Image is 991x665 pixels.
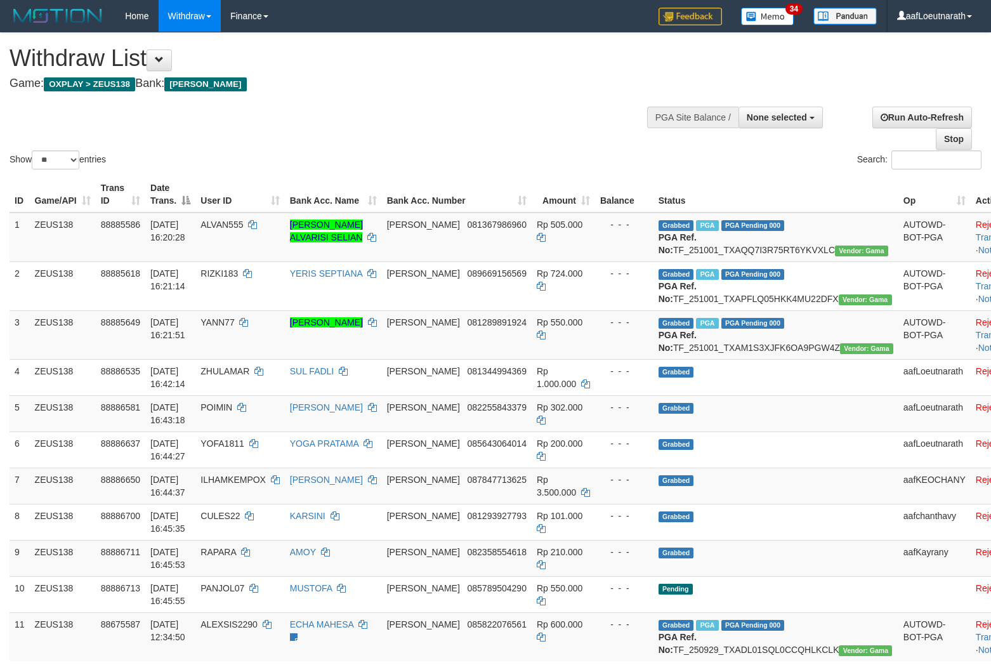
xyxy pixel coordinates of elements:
td: TF_250929_TXADL01SQL0CCQHLKCLK [653,612,898,661]
img: MOTION_logo.png [10,6,106,25]
td: ZEUS138 [30,310,96,359]
span: RIZKI183 [200,268,238,279]
a: [PERSON_NAME] ALVARISI SELIAN [290,220,363,242]
div: - - - [600,401,648,414]
a: [PERSON_NAME] [290,317,363,327]
span: RAPARA [200,547,236,557]
td: AUTOWD-BOT-PGA [898,261,971,310]
span: [PERSON_NAME] [387,619,460,629]
td: ZEUS138 [30,213,96,262]
span: None selected [747,112,807,122]
td: 9 [10,540,30,576]
span: [PERSON_NAME] [387,220,460,230]
span: 88886637 [101,438,140,449]
a: ECHA MAHESA [290,619,353,629]
span: Pending [659,584,693,595]
span: [PERSON_NAME] [387,475,460,485]
a: [PERSON_NAME] [290,402,363,412]
span: PGA Pending [721,318,785,329]
span: Grabbed [659,367,694,378]
span: 34 [785,3,803,15]
span: ILHAMKEMPOX [200,475,266,485]
label: Show entries [10,150,106,169]
td: ZEUS138 [30,504,96,540]
img: Feedback.jpg [659,8,722,25]
img: Button%20Memo.svg [741,8,794,25]
th: Date Trans.: activate to sort column descending [145,176,195,213]
span: Grabbed [659,403,694,414]
th: Bank Acc. Number: activate to sort column ascending [382,176,532,213]
select: Showentries [32,150,79,169]
span: 88886700 [101,511,140,521]
span: Copy 082255843379 to clipboard [467,402,526,412]
span: Grabbed [659,475,694,486]
td: 8 [10,504,30,540]
span: Marked by aafanarl [696,318,718,329]
span: Rp 724.000 [537,268,582,279]
td: AUTOWD-BOT-PGA [898,612,971,661]
th: ID [10,176,30,213]
td: ZEUS138 [30,540,96,576]
div: - - - [600,267,648,280]
a: AMOY [290,547,316,557]
td: ZEUS138 [30,576,96,612]
img: panduan.png [813,8,877,25]
span: Copy 085822076561 to clipboard [467,619,526,629]
td: 3 [10,310,30,359]
div: - - - [600,316,648,329]
span: ALVAN555 [200,220,243,230]
span: Rp 3.500.000 [537,475,576,497]
div: - - - [600,510,648,522]
a: SUL FADLI [290,366,334,376]
span: Grabbed [659,620,694,631]
span: [PERSON_NAME] [387,317,460,327]
td: aafKEOCHANY [898,468,971,504]
span: Grabbed [659,548,694,558]
span: Grabbed [659,269,694,280]
div: - - - [600,218,648,231]
td: AUTOWD-BOT-PGA [898,310,971,359]
th: Op: activate to sort column ascending [898,176,971,213]
span: Vendor URL: https://trx31.1velocity.biz [835,246,888,256]
td: 11 [10,612,30,661]
td: aafLoeutnarath [898,431,971,468]
th: Status [653,176,898,213]
b: PGA Ref. No: [659,632,697,655]
th: Trans ID: activate to sort column ascending [96,176,145,213]
span: 88885618 [101,268,140,279]
span: 88886581 [101,402,140,412]
span: Grabbed [659,220,694,231]
span: Grabbed [659,439,694,450]
b: PGA Ref. No: [659,330,697,353]
td: ZEUS138 [30,359,96,395]
span: Marked by aafpengsreynich [696,620,718,631]
h1: Withdraw List [10,46,648,71]
span: [DATE] 16:42:14 [150,366,185,389]
span: Grabbed [659,511,694,522]
th: Amount: activate to sort column ascending [532,176,595,213]
span: 88885586 [101,220,140,230]
td: aafLoeutnarath [898,359,971,395]
td: ZEUS138 [30,431,96,468]
a: KARSINI [290,511,325,521]
span: [DATE] 16:45:35 [150,511,185,534]
td: aafLoeutnarath [898,395,971,431]
label: Search: [857,150,981,169]
a: [PERSON_NAME] [290,475,363,485]
span: Copy 085789504290 to clipboard [467,583,526,593]
span: [PERSON_NAME] [387,438,460,449]
span: ALEXSIS2290 [200,619,258,629]
span: 88886713 [101,583,140,593]
b: PGA Ref. No: [659,232,697,255]
span: [DATE] 16:45:55 [150,583,185,606]
span: Rp 505.000 [537,220,582,230]
div: - - - [600,365,648,378]
div: - - - [600,618,648,631]
td: ZEUS138 [30,261,96,310]
td: 2 [10,261,30,310]
td: TF_251001_TXAM1S3XJFK6OA9PGW4Z [653,310,898,359]
span: Rp 1.000.000 [537,366,576,389]
span: [DATE] 16:21:51 [150,317,185,340]
th: Game/API: activate to sort column ascending [30,176,96,213]
td: 10 [10,576,30,612]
